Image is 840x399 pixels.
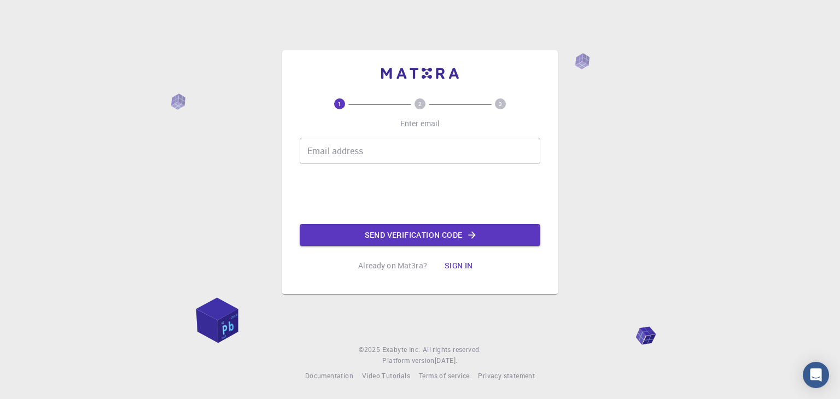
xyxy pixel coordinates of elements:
[362,371,410,380] span: Video Tutorials
[423,344,481,355] span: All rights reserved.
[435,356,458,365] span: [DATE] .
[499,100,502,108] text: 3
[803,362,829,388] div: Open Intercom Messenger
[382,355,434,366] span: Platform version
[418,100,422,108] text: 2
[419,371,469,382] a: Terms of service
[358,260,427,271] p: Already on Mat3ra?
[305,371,353,380] span: Documentation
[305,371,353,382] a: Documentation
[478,371,535,382] a: Privacy statement
[382,345,421,354] span: Exabyte Inc.
[478,371,535,380] span: Privacy statement
[300,224,540,246] button: Send verification code
[362,371,410,382] a: Video Tutorials
[400,118,440,129] p: Enter email
[338,100,341,108] text: 1
[419,371,469,380] span: Terms of service
[382,344,421,355] a: Exabyte Inc.
[435,355,458,366] a: [DATE].
[436,255,482,277] button: Sign in
[359,344,382,355] span: © 2025
[337,173,503,215] iframe: reCAPTCHA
